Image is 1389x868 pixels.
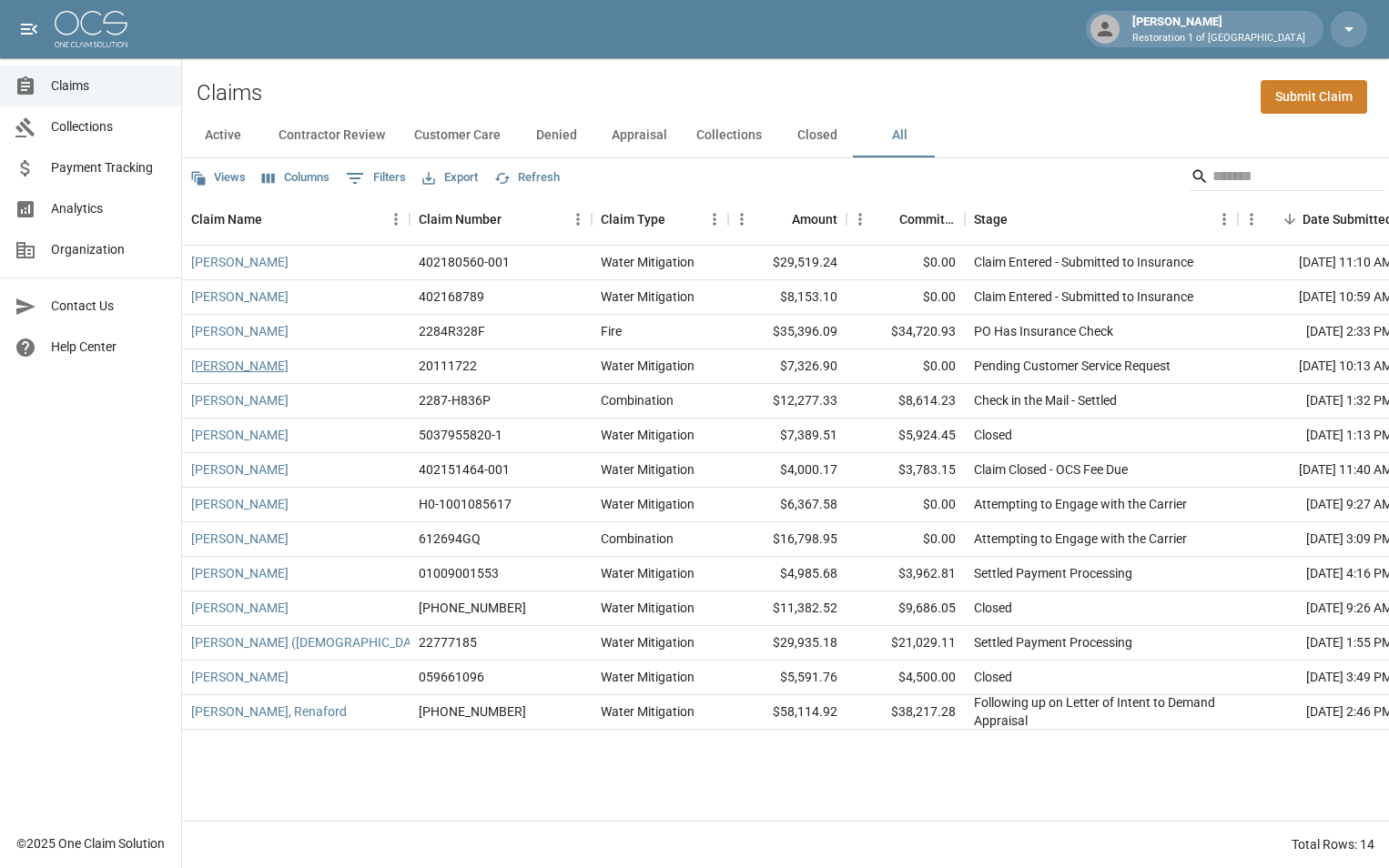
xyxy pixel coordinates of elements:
a: [PERSON_NAME] [191,426,289,444]
div: Claim Number [410,194,592,245]
div: $7,389.51 [728,419,847,453]
a: [PERSON_NAME] ([DEMOGRAPHIC_DATA]) [191,633,433,651]
a: [PERSON_NAME] [191,391,289,409]
div: $0.00 [847,488,965,522]
div: Water Mitigation [601,633,694,651]
div: 5037955820-1 [419,426,502,444]
div: Claim Closed - OCS Fee Due [974,460,1128,479]
div: Settled Payment Processing [974,633,1132,651]
div: $0.00 [847,349,965,384]
div: Water Mitigation [601,495,694,513]
div: Check in the Mail - Settled [974,391,1117,409]
button: Show filters [341,164,411,193]
button: Active [182,114,264,157]
button: All [858,114,940,157]
div: Claim Type [592,194,728,245]
div: 01009001553 [419,564,499,582]
div: $0.00 [847,522,965,557]
button: Sort [502,207,527,232]
span: Contact Us [51,297,167,316]
div: Closed [974,668,1012,686]
div: Claim Name [191,194,262,245]
div: 22777185 [419,633,477,651]
div: Stage [974,194,1008,245]
div: 2284R328F [419,322,485,340]
div: Search [1191,162,1385,195]
div: 402151464-001 [419,460,510,479]
div: $3,962.81 [847,557,965,591]
div: [PERSON_NAME] [1125,13,1313,45]
div: 300-0324599-2025 [419,702,526,721]
button: Export [418,164,482,192]
button: Menu [1238,206,1265,233]
h2: Claims [197,80,262,106]
div: PO Has Insurance Check [974,322,1113,340]
div: Attempting to Engage with the Carrier [974,530,1187,548]
div: $11,382.52 [728,591,847,626]
button: Menu [847,206,874,233]
div: $21,029.11 [847,626,965,661]
a: [PERSON_NAME] [191,288,289,306]
div: $5,924.45 [847,419,965,453]
a: Submit Claim [1261,80,1367,114]
div: 059661096 [419,668,484,686]
a: [PERSON_NAME] [191,495,289,513]
div: $34,720.93 [847,315,965,349]
div: $12,277.33 [728,384,847,419]
div: Claim Name [182,194,410,245]
div: $4,985.68 [728,557,847,591]
div: Water Mitigation [601,253,694,271]
div: Water Mitigation [601,460,694,479]
div: $9,686.05 [847,591,965,626]
a: [PERSON_NAME] [191,668,289,686]
div: Closed [974,599,1012,617]
div: Water Mitigation [601,702,694,721]
button: Select columns [258,164,334,192]
a: [PERSON_NAME] [191,564,289,582]
div: Water Mitigation [601,288,694,306]
div: Combination [601,530,674,548]
div: 300-0376652-2025 [419,599,526,617]
a: [PERSON_NAME] [191,357,289,375]
button: Contractor Review [264,114,400,157]
div: $29,935.18 [728,626,847,661]
button: Sort [262,207,288,232]
a: [PERSON_NAME] [191,253,289,271]
button: Sort [874,207,899,232]
span: Organization [51,240,167,259]
button: Menu [382,206,410,233]
span: Help Center [51,338,167,357]
div: Following up on Letter of Intent to Demand Appraisal [974,693,1229,730]
div: © 2025 One Claim Solution [16,834,165,853]
button: Collections [682,114,776,157]
div: Stage [965,194,1238,245]
div: Total Rows: 14 [1292,835,1374,853]
div: Committed Amount [899,194,956,245]
div: $3,783.15 [847,453,965,488]
a: [PERSON_NAME] [191,322,289,340]
button: Menu [701,206,728,233]
div: Water Mitigation [601,599,694,617]
div: 20111722 [419,357,477,375]
div: Claim Type [601,194,665,245]
div: Closed [974,426,1012,444]
div: $4,000.17 [728,453,847,488]
div: Claim Entered - Submitted to Insurance [974,288,1193,306]
a: [PERSON_NAME], Renaford [191,702,347,721]
span: Collections [51,117,167,136]
div: Water Mitigation [601,426,694,444]
div: $6,367.58 [728,488,847,522]
div: $29,519.24 [728,246,847,280]
button: Views [186,164,250,192]
div: Amount [728,194,847,245]
div: H0-1001085617 [419,495,512,513]
div: 2287-H836P [419,391,491,409]
div: $8,153.10 [728,280,847,315]
div: 402180560-001 [419,253,510,271]
button: Customer Care [400,114,515,157]
div: 402168789 [419,288,484,306]
div: Fire [601,322,622,340]
button: Sort [665,207,691,232]
button: Denied [515,114,597,157]
div: Water Mitigation [601,668,694,686]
